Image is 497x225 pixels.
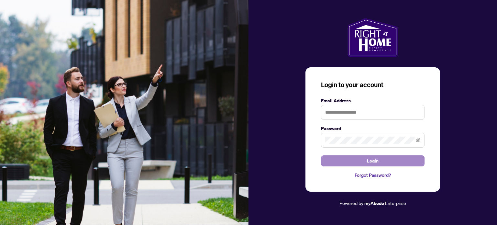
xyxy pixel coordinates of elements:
a: myAbode [364,200,384,207]
span: Login [367,156,379,166]
label: Password [321,125,425,132]
span: Powered by [339,200,363,206]
a: Forgot Password? [321,172,425,179]
button: Login [321,155,425,166]
img: ma-logo [348,18,398,57]
h3: Login to your account [321,80,425,89]
label: Email Address [321,97,425,104]
span: eye-invisible [416,138,420,142]
span: Enterprise [385,200,406,206]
